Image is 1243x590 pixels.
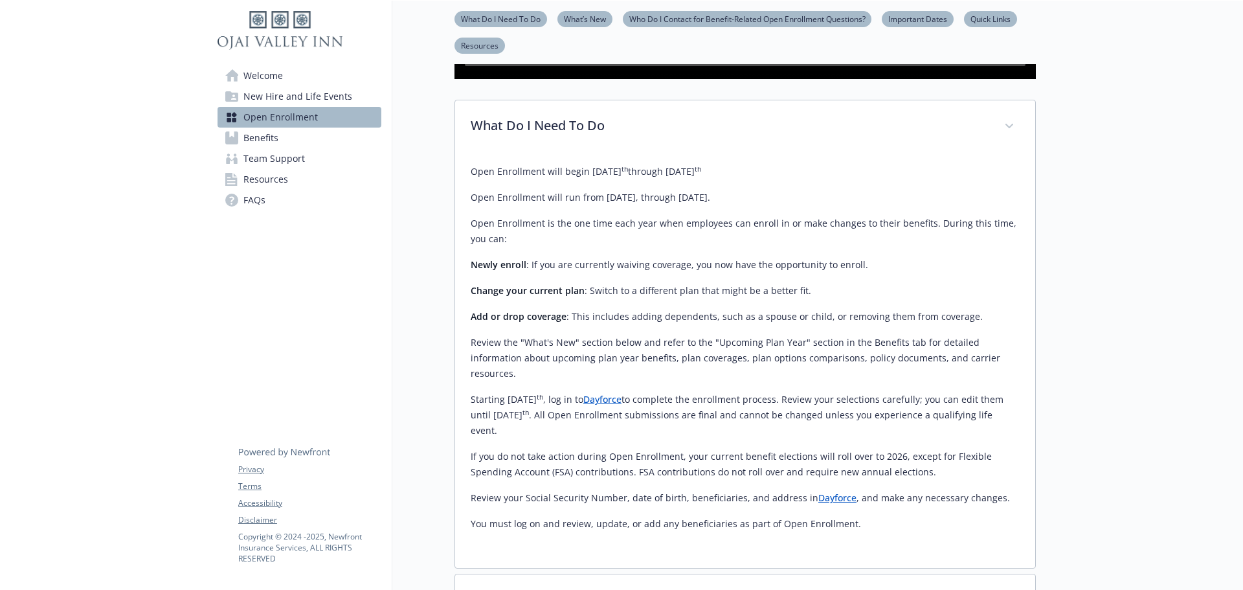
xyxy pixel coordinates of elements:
[218,65,381,86] a: Welcome
[238,514,381,526] a: Disclaimer
[218,107,381,128] a: Open Enrollment
[218,190,381,210] a: FAQs
[218,128,381,148] a: Benefits
[818,492,857,504] a: Dayforce
[243,128,278,148] span: Benefits
[454,12,547,25] a: What Do I Need To Do
[471,310,566,323] strong: Add or drop coverage
[454,39,505,51] a: Resources
[243,190,265,210] span: FAQs
[218,169,381,190] a: Resources
[455,100,1035,153] div: What Do I Need To Do
[471,516,1020,532] p: You must log on and review, update, or add any beneficiaries as part of Open Enrollment.
[471,284,585,297] strong: Change your current plan
[243,148,305,169] span: Team Support
[471,309,1020,324] p: : This includes adding dependents, such as a spouse or child, or removing them from coverage.
[882,12,954,25] a: Important Dates
[243,169,288,190] span: Resources
[455,153,1035,568] div: What Do I Need To Do
[471,257,1020,273] p: : If you are currently waiving coverage, you now have the opportunity to enroll.
[243,86,352,107] span: New Hire and Life Events
[557,12,612,25] a: What’s New
[471,449,1020,480] p: If you do not take action during Open Enrollment, your current benefit elections will roll over t...
[471,335,1020,381] p: Review the "What's New" section below and refer to the "Upcoming Plan Year" section in the Benefi...
[471,190,1020,205] p: Open Enrollment will run from [DATE], through [DATE].
[471,283,1020,299] p: : Switch to a different plan that might be a better fit.
[238,481,381,492] a: Terms
[537,392,543,402] sup: th
[243,65,283,86] span: Welcome
[471,116,989,135] p: What Do I Need To Do
[218,148,381,169] a: Team Support
[964,12,1017,25] a: Quick Links
[583,393,621,405] a: Dayforce
[471,164,1020,179] p: Open Enrollment will begin [DATE] through [DATE]
[238,497,381,509] a: Accessibility
[621,165,628,174] sup: th
[218,86,381,107] a: New Hire and Life Events
[243,107,318,128] span: Open Enrollment
[471,490,1020,506] p: Review your Social Security Number, date of birth, beneficiaries, and address in , and make any n...
[238,531,381,564] p: Copyright © 2024 - 2025 , Newfront Insurance Services, ALL RIGHTS RESERVED
[471,392,1020,438] p: Starting [DATE] , log in to to complete the enrollment process. Review your selections carefully;...
[238,464,381,475] a: Privacy
[471,216,1020,247] p: Open Enrollment is the one time each year when employees can enroll in or make changes to their b...
[623,12,871,25] a: Who Do I Contact for Benefit-Related Open Enrollment Questions?
[695,165,701,174] sup: th
[471,258,526,271] strong: Newly enroll
[522,408,529,417] sup: th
